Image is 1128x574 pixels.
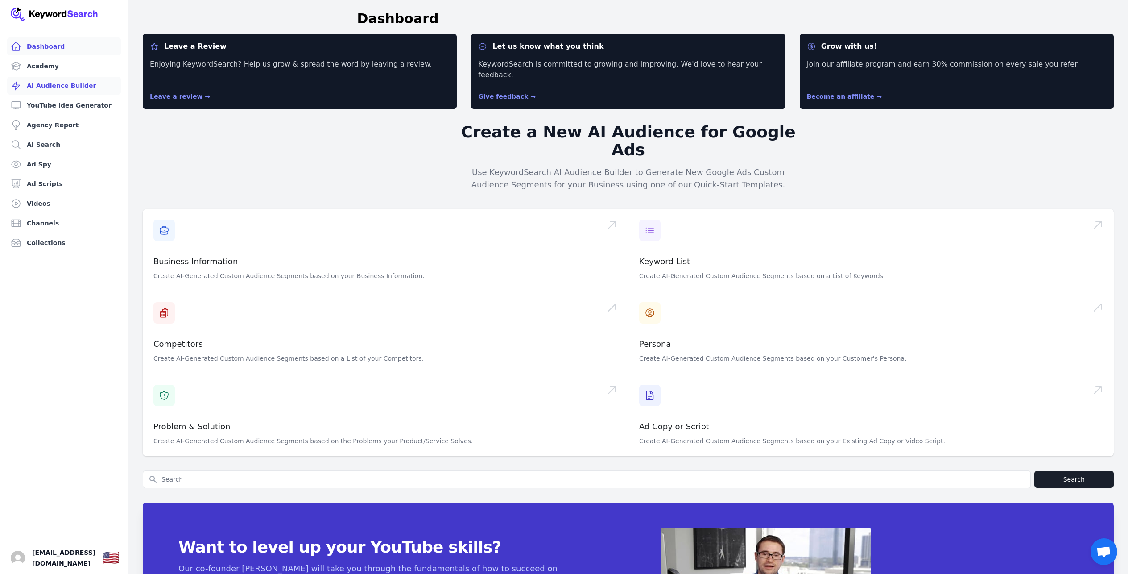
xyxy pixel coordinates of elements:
a: Academy [7,57,121,75]
a: Agency Report [7,116,121,134]
dt: Grow with us! [807,41,1107,52]
p: KeywordSearch is committed to growing and improving. We'd love to hear your feedback. [478,59,778,80]
a: AI Search [7,136,121,154]
a: Ad Copy or Script [639,422,709,431]
a: Problem & Solution [153,422,230,431]
img: Tim Verdouw [11,551,25,565]
a: Keyword List [639,257,690,266]
a: Open chat [1091,538,1117,565]
a: Dashboard [7,37,121,55]
a: YouTube Idea Generator [7,96,121,114]
a: Ad Scripts [7,175,121,193]
p: Use KeywordSearch AI Audience Builder to Generate New Google Ads Custom Audience Segments for you... [457,166,800,191]
button: 🇺🇸 [103,549,119,567]
span: → [876,93,882,100]
a: Become an affiliate [807,93,882,100]
a: Business Information [153,257,238,266]
a: Collections [7,234,121,252]
span: → [205,93,210,100]
a: Persona [639,339,671,349]
button: Open user button [11,551,25,565]
h2: Create a New AI Audience for Google Ads [457,123,800,159]
h1: Dashboard [357,11,439,27]
a: Videos [7,195,121,212]
dt: Leave a Review [150,41,450,52]
a: Channels [7,214,121,232]
img: Your Company [11,7,98,21]
a: Leave a review [150,93,210,100]
a: AI Audience Builder [7,77,121,95]
button: Search [1034,471,1114,488]
p: Join our affiliate program and earn 30% commission on every sale you refer. [807,59,1107,80]
input: Search [143,471,1030,488]
span: → [530,93,536,100]
a: Give feedback [478,93,536,100]
dt: Let us know what you think [478,41,778,52]
a: Ad Spy [7,155,121,173]
div: 🇺🇸 [103,550,119,566]
a: Competitors [153,339,203,349]
span: [EMAIL_ADDRESS][DOMAIN_NAME] [32,547,95,569]
p: Enjoying KeywordSearch? Help us grow & spread the word by leaving a review. [150,59,450,80]
span: Want to level up your YouTube skills? [178,538,589,556]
